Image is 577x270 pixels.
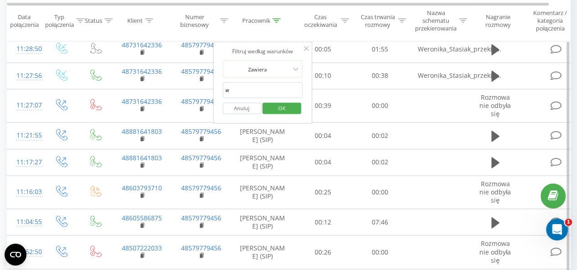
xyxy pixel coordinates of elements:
td: 00:02 [352,122,409,149]
div: Czas trwania rozmowy [359,13,395,29]
td: 00:38 [352,62,409,89]
td: 00:10 [295,62,352,89]
button: Anuluj [223,102,261,114]
div: Pracownik [242,17,270,25]
div: 11:28:50 [16,40,35,58]
span: Weronika_Stasiak_przekie... [418,45,501,53]
td: 00:00 [352,89,409,122]
td: 00:00 [352,235,409,269]
a: 48603793710 [122,183,162,192]
button: OK [263,102,301,114]
td: [PERSON_NAME] (SIP) [231,175,295,209]
div: Nazwa schematu przekierowania [415,10,457,33]
div: 11:27:07 [16,97,35,114]
div: Numer biznesowy [172,13,218,29]
a: 48579779456 [181,244,221,252]
a: 48579779456 [181,183,221,192]
div: Nagranie rozmowy [476,13,520,29]
td: 01:55 [352,36,409,62]
span: Rozmowa nie odbyła się [479,93,511,118]
div: 11:04:55 [16,213,35,231]
td: 00:05 [295,36,352,62]
span: Weronika_Stasiak_przekie... [418,71,501,80]
div: Filtruj według warunków [223,46,303,56]
div: Data połączenia [7,13,41,29]
td: 07:46 [352,209,409,235]
button: Open CMP widget [5,244,26,265]
td: 00:04 [295,122,352,149]
div: Komentarz / kategoria połączenia [524,10,577,33]
div: 11:27:56 [16,67,35,85]
span: Rozmowa nie odbyła się [479,179,511,204]
div: Czas oczekiwania [302,13,338,29]
a: 48579779456 [181,214,221,222]
td: 00:12 [295,209,352,235]
div: Status [85,17,102,25]
td: [PERSON_NAME] (SIP) [231,209,295,235]
td: 00:04 [295,149,352,175]
a: 48731642336 [122,97,162,106]
div: 11:21:55 [16,127,35,144]
td: 00:26 [295,235,352,269]
td: [PERSON_NAME] (SIP) [231,235,295,269]
a: 48881641803 [122,153,162,162]
td: 00:39 [295,89,352,122]
a: 48579779456 [181,97,221,106]
a: 48507222033 [122,244,162,252]
div: 10:52:50 [16,243,35,261]
div: Typ połączenia [45,13,74,29]
a: 48881641803 [122,127,162,136]
a: 48605586875 [122,214,162,222]
td: 00:00 [352,175,409,209]
span: OK [269,101,295,115]
div: 11:17:27 [16,153,35,171]
span: Rozmowa nie odbyła się [479,239,511,264]
a: 48731642336 [122,67,162,76]
a: 48579779456 [181,127,221,136]
iframe: Intercom live chat [546,219,568,240]
a: 48731642336 [122,41,162,49]
input: Wprowadź wartość [223,82,303,98]
td: [PERSON_NAME] (SIP) [231,149,295,175]
a: 48579779456 [181,41,221,49]
div: 11:16:03 [16,183,35,201]
div: Klient [127,17,143,25]
a: 48579779456 [181,153,221,162]
td: 00:25 [295,175,352,209]
td: [PERSON_NAME] (SIP) [231,122,295,149]
td: 00:02 [352,149,409,175]
span: 1 [565,219,572,226]
a: 48579779456 [181,67,221,76]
